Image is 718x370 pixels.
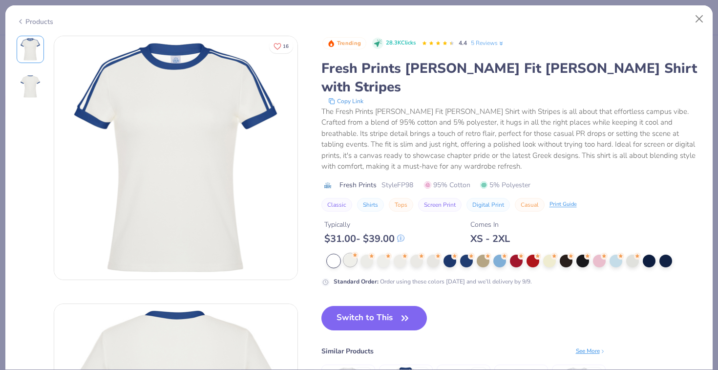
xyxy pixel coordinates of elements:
[321,346,374,356] div: Similar Products
[549,200,577,209] div: Print Guide
[321,106,702,172] div: The Fresh Prints [PERSON_NAME] Fit [PERSON_NAME] Shirt with Stripes is all about that effortless ...
[690,10,709,28] button: Close
[321,59,702,96] div: Fresh Prints [PERSON_NAME] Fit [PERSON_NAME] Shirt with Stripes
[466,198,510,212] button: Digital Print
[576,347,606,355] div: See More
[470,219,510,230] div: Comes In
[54,36,297,280] img: Front
[283,44,289,49] span: 16
[386,39,416,47] span: 28.3K Clicks
[334,277,532,286] div: Order using these colors [DATE] and we’ll delivery by 9/9.
[470,233,510,245] div: XS - 2XL
[269,39,293,53] button: Like
[389,198,413,212] button: Tops
[322,37,366,50] button: Badge Button
[327,40,335,47] img: Trending sort
[19,75,42,98] img: Back
[324,233,404,245] div: $ 31.00 - $ 39.00
[381,180,413,190] span: Style FP98
[418,198,462,212] button: Screen Print
[334,278,379,285] strong: Standard Order :
[480,180,530,190] span: 5% Polyester
[17,17,53,27] div: Products
[459,39,467,47] span: 4.4
[337,41,361,46] span: Trending
[325,96,366,106] button: copy to clipboard
[515,198,545,212] button: Casual
[324,219,404,230] div: Typically
[422,36,455,51] div: 4.4 Stars
[321,198,352,212] button: Classic
[471,39,505,47] a: 5 Reviews
[321,306,427,330] button: Switch to This
[321,181,335,189] img: brand logo
[19,38,42,61] img: Front
[424,180,470,190] span: 95% Cotton
[357,198,384,212] button: Shirts
[339,180,377,190] span: Fresh Prints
